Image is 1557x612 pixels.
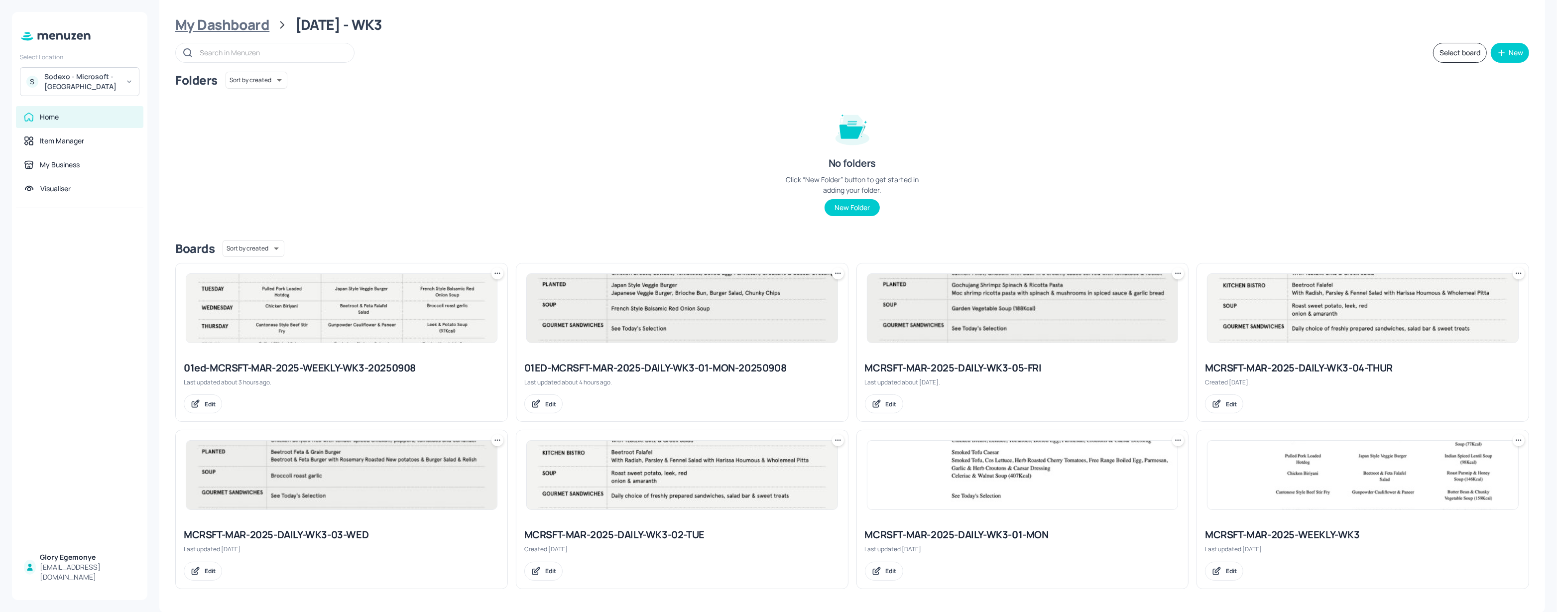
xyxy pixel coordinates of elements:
[1226,567,1237,575] div: Edit
[205,567,216,575] div: Edit
[865,378,1181,386] div: Last updated about [DATE].
[1207,274,1518,343] img: 2024-10-01-1727797764693fs9rxby33s8.jpeg
[175,241,215,256] div: Boards
[545,567,556,575] div: Edit
[778,174,927,195] div: Click “New Folder” button to get started in adding your folder.
[295,16,382,34] div: [DATE] - WK3
[40,552,135,562] div: Glory Egemonye
[1205,545,1521,553] div: Last updated [DATE].
[26,76,38,88] div: S
[40,112,59,122] div: Home
[186,441,497,509] img: 2025-08-27-1756294950235sfpsyl738y8.jpeg
[867,441,1178,509] img: 2025-06-23-1750677689182l4ceou0nht.jpeg
[184,361,499,375] div: 01ed-MCRSFT-MAR-2025-WEEKLY-WK3-20250908
[1491,43,1529,63] button: New
[1509,49,1523,56] div: New
[1207,441,1518,509] img: 2025-06-23-1750677401785pux8hz0aun.jpeg
[865,361,1181,375] div: MCRSFT-MAR-2025-DAILY-WK3-05-FRI
[886,400,897,408] div: Edit
[175,16,269,34] div: My Dashboard
[527,441,838,509] img: 2024-10-01-1727797764693fs9rxby33s8.jpeg
[200,45,344,60] input: Search in Menuzen
[524,545,840,553] div: Created [DATE].
[1205,528,1521,542] div: MCRSFT-MAR-2025-WEEKLY-WK3
[205,400,216,408] div: Edit
[545,400,556,408] div: Edit
[829,156,876,170] div: No folders
[825,199,880,216] button: New Folder
[524,378,840,386] div: Last updated about 4 hours ago.
[1226,400,1237,408] div: Edit
[184,378,499,386] div: Last updated about 3 hours ago.
[865,528,1181,542] div: MCRSFT-MAR-2025-DAILY-WK3-01-MON
[527,274,838,343] img: 2025-09-08-17573264344880lt7fg2b9kn.jpeg
[524,528,840,542] div: MCRSFT-MAR-2025-DAILY-WK3-02-TUE
[40,136,84,146] div: Item Manager
[184,528,499,542] div: MCRSFT-MAR-2025-DAILY-WK3-03-WED
[828,103,877,152] img: folder-empty
[865,545,1181,553] div: Last updated [DATE].
[20,53,139,61] div: Select Location
[226,70,287,90] div: Sort by created
[886,567,897,575] div: Edit
[1205,378,1521,386] div: Created [DATE].
[524,361,840,375] div: 01ED-MCRSFT-MAR-2025-DAILY-WK3-01-MON-20250908
[1205,361,1521,375] div: MCRSFT-MAR-2025-DAILY-WK3-04-THUR
[44,72,120,92] div: Sodexo - Microsoft - [GEOGRAPHIC_DATA]
[175,72,218,88] div: Folders
[186,274,497,343] img: 2025-09-08-175732687084258w4kdrug0l.jpeg
[867,274,1178,343] img: 2025-08-08-17546527118859ua05g1kn8n.jpeg
[40,184,71,194] div: Visualiser
[184,545,499,553] div: Last updated [DATE].
[223,239,284,258] div: Sort by created
[40,562,135,582] div: [EMAIL_ADDRESS][DOMAIN_NAME]
[40,160,80,170] div: My Business
[1433,43,1487,63] button: Select board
